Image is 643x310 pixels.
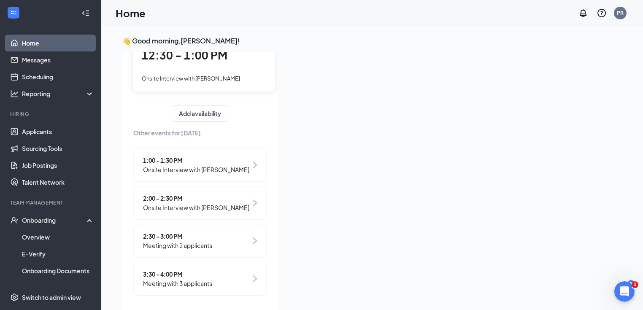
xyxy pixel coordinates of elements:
a: Job Postings [22,157,94,174]
iframe: Intercom live chat [614,281,635,302]
span: 2:30 - 3:00 PM [143,232,212,241]
span: Onsite Interview with [PERSON_NAME] [143,165,249,174]
a: Onboarding Documents [22,262,94,279]
div: Onboarding [22,216,87,224]
span: Meeting with 3 applicants [143,279,212,288]
span: 2:00 - 2:30 PM [143,194,249,203]
a: Activity log [22,279,94,296]
a: Sourcing Tools [22,140,94,157]
button: Add availability [172,105,228,122]
a: Applicants [22,123,94,140]
svg: Notifications [578,8,588,18]
svg: Analysis [10,89,19,98]
div: Switch to admin view [22,293,81,302]
div: Hiring [10,111,92,118]
span: 12:30 - 1:00 PM [142,48,227,62]
span: 1 [632,281,638,288]
div: 8 [628,280,635,287]
a: Scheduling [22,68,94,85]
span: Onsite Interview with [PERSON_NAME] [143,203,249,212]
a: Messages [22,51,94,68]
svg: UserCheck [10,216,19,224]
span: Meeting with 2 applicants [143,241,212,250]
span: 1:00 - 1:30 PM [143,156,249,165]
div: Reporting [22,89,95,98]
span: 3:30 - 4:00 PM [143,270,212,279]
a: Talent Network [22,174,94,191]
h1: Home [116,6,146,20]
svg: Collapse [81,9,90,17]
span: Other events for [DATE] [133,128,267,137]
a: Overview [22,229,94,245]
svg: QuestionInfo [597,8,607,18]
span: Onsite Interview with [PERSON_NAME] [142,75,240,82]
svg: WorkstreamLogo [9,8,18,17]
a: Home [22,35,94,51]
a: E-Verify [22,245,94,262]
h3: 👋 Good morning, [PERSON_NAME] ! [122,36,622,46]
div: Team Management [10,199,92,206]
div: PR [617,9,624,16]
svg: Settings [10,293,19,302]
